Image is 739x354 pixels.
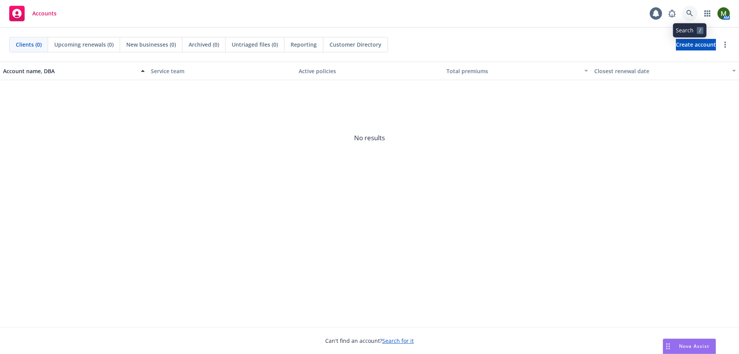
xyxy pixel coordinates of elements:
[717,7,730,20] img: photo
[446,67,580,75] div: Total premiums
[54,40,114,49] span: Upcoming renewals (0)
[32,10,57,17] span: Accounts
[16,40,42,49] span: Clients (0)
[664,6,680,21] a: Report a Bug
[721,40,730,49] a: more
[700,6,715,21] a: Switch app
[232,40,278,49] span: Untriaged files (0)
[663,339,673,354] div: Drag to move
[682,6,697,21] a: Search
[594,67,727,75] div: Closest renewal date
[296,62,443,80] button: Active policies
[591,62,739,80] button: Closest renewal date
[126,40,176,49] span: New businesses (0)
[189,40,219,49] span: Archived (0)
[663,339,716,354] button: Nova Assist
[679,343,709,349] span: Nova Assist
[6,3,60,24] a: Accounts
[382,337,414,344] a: Search for it
[299,67,440,75] div: Active policies
[151,67,293,75] div: Service team
[676,39,716,50] a: Create account
[676,37,716,52] span: Create account
[148,62,296,80] button: Service team
[329,40,381,49] span: Customer Directory
[3,67,136,75] div: Account name, DBA
[443,62,591,80] button: Total premiums
[325,337,414,345] span: Can't find an account?
[291,40,317,49] span: Reporting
